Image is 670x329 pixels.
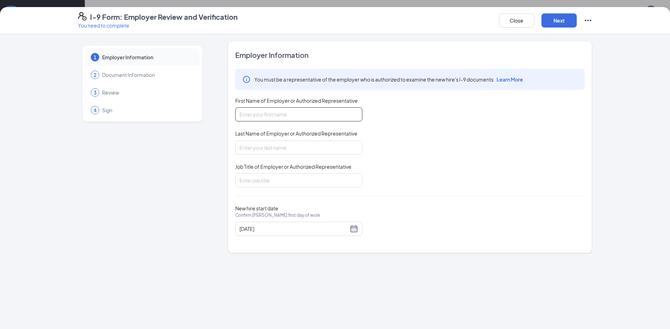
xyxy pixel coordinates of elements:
span: 3 [94,89,96,96]
span: First Name of Employer or Authorized Representative [235,97,358,104]
input: Enter your first name [235,107,362,121]
a: Learn More [495,76,523,83]
span: 1 [94,54,96,61]
span: Employer Information [235,50,585,60]
span: Document Information [102,71,192,78]
span: Review [102,89,192,96]
span: 4 [94,107,96,114]
span: New hire start date [235,205,320,226]
h4: I-9 Form: Employer Review and Verification [90,12,238,22]
span: Sign [102,107,192,114]
button: Next [541,13,577,28]
span: Employer Information [102,54,192,61]
span: Job Title of Employer or Authorized Representative [235,163,351,170]
span: Learn More [497,76,523,83]
span: Last Name of Employer or Authorized Representative [235,130,357,137]
svg: Info [242,75,251,84]
input: 09/15/2025 [239,225,348,233]
svg: Ellipses [584,16,592,25]
input: Enter job title [235,173,362,187]
input: Enter your last name [235,140,362,155]
svg: FormI9EVerifyIcon [78,12,87,20]
p: You need to complete [78,22,238,29]
button: Close [499,13,534,28]
span: You must be a representative of the employer who is authorized to examine the new hire's I-9 docu... [254,76,523,83]
span: 2 [94,71,96,78]
span: Confirm [PERSON_NAME] first day of work [235,212,320,219]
